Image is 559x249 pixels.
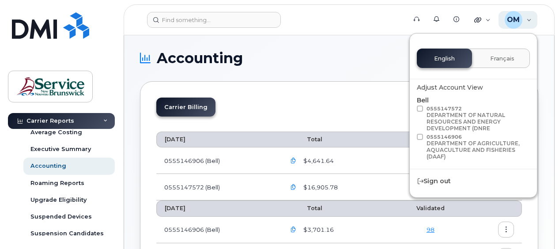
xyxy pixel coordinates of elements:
[156,217,278,243] td: 0555146906 (Bell)
[286,205,322,211] span: Total
[302,183,338,192] span: $16,905.78
[156,200,278,216] th: [DATE]
[427,140,527,160] div: DEPARTMENT OF AGRICULTURE, AQUACULTURE AND FISHERIES (DAAF)
[393,132,468,147] th: Validated
[302,157,334,165] span: $4,641.64
[417,83,530,92] div: Adjust Account View
[427,134,527,160] span: 0555146906
[417,96,530,162] div: Bell
[410,173,537,189] div: Sign out
[156,147,278,174] td: 0555146906 (Bell)
[156,174,278,200] td: 0555147572 (Bell)
[157,52,243,65] span: Accounting
[427,226,434,233] a: 98
[490,55,514,62] span: Français
[427,106,527,132] span: 0555147572
[156,132,278,147] th: [DATE]
[393,200,468,216] th: Validated
[427,112,527,132] div: DEPARTMENT OF NATURAL RESOURCES AND ENERGY DEVELOPMENT (DNRE
[302,226,334,234] span: $3,701.16
[286,136,322,143] span: Total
